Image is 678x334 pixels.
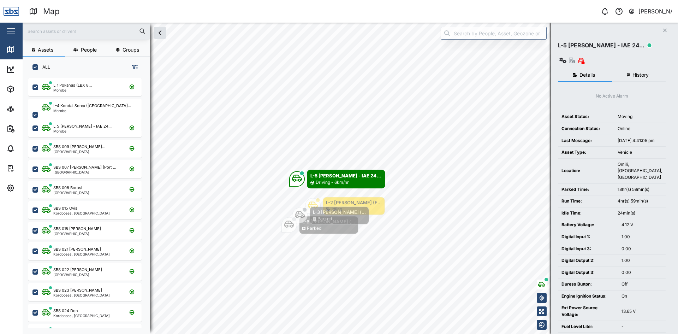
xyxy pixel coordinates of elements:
div: Map [43,5,60,18]
div: Battery Voltage: [561,222,614,228]
div: SBS 008 Borosi [53,185,82,191]
div: SBS 024 Don [53,308,78,314]
label: ALL [38,64,50,70]
div: L-1 Pokanas (LBX 8... [53,82,92,88]
span: Groups [123,47,139,52]
div: Map marker [305,197,385,215]
div: Morobe [53,88,92,92]
button: [PERSON_NAME] [628,6,672,16]
div: L-4 Kondai Sorea ([GEOGRAPHIC_DATA]... [53,103,131,109]
div: Driving - 6km/hr [316,179,349,186]
div: Tasks [18,164,38,172]
div: Ext Power Source Voltage: [561,305,614,318]
span: Details [579,72,595,77]
div: Idle Time: [561,210,611,217]
span: Assets [38,47,53,52]
div: Asset Type: [561,149,611,156]
div: SBS 015 Ovia [53,205,77,211]
div: Digital Output 3: [561,269,614,276]
span: People [81,47,97,52]
div: Moving [618,113,662,120]
img: Main Logo [4,4,19,19]
div: SBS 009 [PERSON_NAME]... [53,144,105,150]
div: 4.12 V [621,222,662,228]
div: grid [28,76,149,328]
div: Digital Output 2: [561,257,614,264]
div: [GEOGRAPHIC_DATA] [53,150,105,153]
div: Reports [18,125,42,133]
div: Omili, [GEOGRAPHIC_DATA], [GEOGRAPHIC_DATA] [618,161,662,181]
div: Parked [317,216,332,222]
div: L-3 [PERSON_NAME] (... [313,209,366,216]
div: L-5 [PERSON_NAME] - IAE 24... [53,123,112,129]
div: Map marker [281,216,358,234]
div: Korobosea, [GEOGRAPHIC_DATA] [53,293,110,297]
div: Location: [561,168,611,174]
div: 24min(s) [618,210,662,217]
div: 18hr(s) 59min(s) [618,186,662,193]
div: Assets [18,85,40,93]
div: Map marker [292,206,369,224]
div: Map [18,46,34,53]
div: Korobosea, [GEOGRAPHIC_DATA] [53,252,110,256]
span: History [632,72,649,77]
div: Dashboard [18,65,50,73]
input: Search by People, Asset, Geozone or Place [441,27,547,40]
div: [DATE] 4:41:05 pm [618,137,662,144]
div: 0.00 [621,246,662,252]
div: Map marker [289,170,385,188]
div: Digital Input 3: [561,246,614,252]
div: On [621,293,662,300]
div: SBS 007 [PERSON_NAME] (Port ... [53,164,116,170]
div: [GEOGRAPHIC_DATA] [53,273,102,276]
div: Vehicle [618,149,662,156]
div: Settings [18,184,43,192]
div: L-2 [PERSON_NAME] (F... [326,199,382,206]
div: SBS 021 [PERSON_NAME] [53,246,101,252]
div: No Active Alarm [596,93,628,100]
div: L-5 [PERSON_NAME] - IAE 24... [310,172,382,179]
div: Engine Ignition Status: [561,293,614,300]
div: [GEOGRAPHIC_DATA] [53,191,89,194]
div: 4hr(s) 59min(s) [618,198,662,205]
div: SBS 018 [PERSON_NAME] [53,226,101,232]
div: 1.00 [621,257,662,264]
div: 13.65 V [621,308,662,315]
div: 1.00 [621,234,662,240]
div: Alarms [18,145,40,152]
div: 0.00 [621,269,662,276]
div: Last Message: [561,137,611,144]
div: - [621,323,662,330]
div: [GEOGRAPHIC_DATA] [53,170,116,174]
div: Korobosea, [GEOGRAPHIC_DATA] [53,314,110,317]
div: Parked Time: [561,186,611,193]
div: Duress Button: [561,281,614,288]
div: Connection Status: [561,125,611,132]
div: Korobosea, [GEOGRAPHIC_DATA] [53,211,110,215]
div: [GEOGRAPHIC_DATA] [53,232,101,235]
div: Fuel Level Liter: [561,323,614,330]
canvas: Map [23,23,678,334]
div: Asset Status: [561,113,611,120]
div: Morobe [53,109,131,112]
div: L-5 [PERSON_NAME] - IAE 24... [558,41,644,50]
div: SBS 023 [PERSON_NAME] [53,287,102,293]
div: Morobe [53,129,112,133]
div: [PERSON_NAME] [638,7,672,16]
div: Parked [307,225,321,232]
div: Online [618,125,662,132]
div: SBS 022 [PERSON_NAME] [53,267,102,273]
div: Run Time: [561,198,611,205]
div: Digital Input 1: [561,234,614,240]
div: Sites [18,105,35,113]
input: Search assets or drivers [27,26,145,36]
div: Off [621,281,662,288]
